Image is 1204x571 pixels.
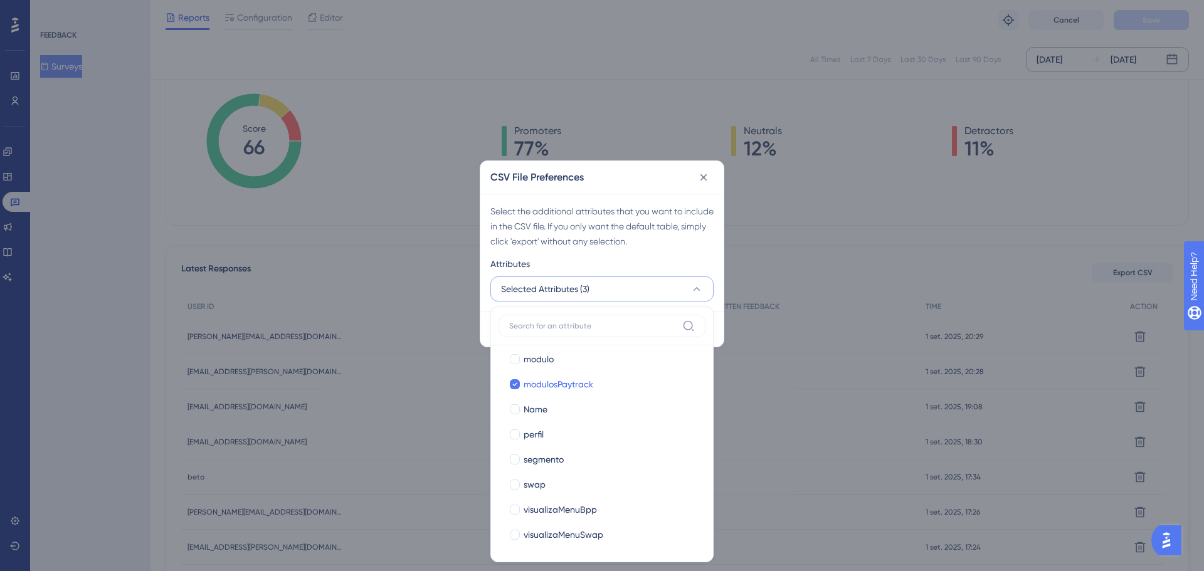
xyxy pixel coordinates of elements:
span: Name [524,402,547,417]
span: swap [524,477,546,492]
span: Need Help? [29,3,78,18]
span: perfil [524,427,544,442]
span: segmento [524,452,564,467]
span: modulosPaytrack [524,377,593,392]
span: visualizaMenuBpp [524,502,597,517]
span: modulo [524,352,554,367]
iframe: UserGuiding AI Assistant Launcher [1151,521,1189,559]
input: Search for an attribute [509,321,677,331]
h2: CSV File Preferences [490,170,584,185]
span: Attributes [490,256,530,271]
span: Selected Attributes (3) [501,281,589,296]
span: visualizaMenuSwap [524,527,603,542]
div: Select the additional attributes that you want to include in the CSV file. If you only want the d... [490,204,714,249]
